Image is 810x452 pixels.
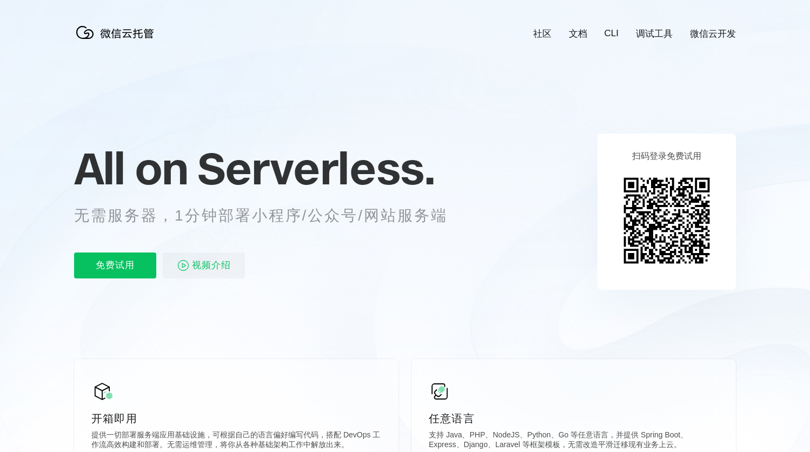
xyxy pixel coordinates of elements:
img: 微信云托管 [74,22,161,43]
p: 扫码登录免费试用 [632,151,701,162]
a: 调试工具 [636,28,673,40]
p: 提供一切部署服务端应用基础设施，可根据自己的语言偏好编写代码，搭配 DevOps 工作流高效构建和部署。无需运维管理，将你从各种基础架构工作中解放出来。 [91,430,381,452]
span: Serverless. [197,141,435,195]
span: 视频介绍 [192,252,231,278]
p: 支持 Java、PHP、NodeJS、Python、Go 等任意语言，并提供 Spring Boot、Express、Django、Laravel 等框架模板，无需改造平滑迁移现有业务上云。 [429,430,719,452]
img: video_play.svg [177,259,190,272]
a: CLI [605,28,619,39]
p: 无需服务器，1分钟部署小程序/公众号/网站服务端 [74,205,468,227]
a: 微信云开发 [690,28,736,40]
span: All on [74,141,187,195]
a: 微信云托管 [74,36,161,45]
a: 文档 [569,28,587,40]
p: 免费试用 [74,252,156,278]
p: 任意语言 [429,411,719,426]
a: 社区 [533,28,552,40]
p: 开箱即用 [91,411,381,426]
